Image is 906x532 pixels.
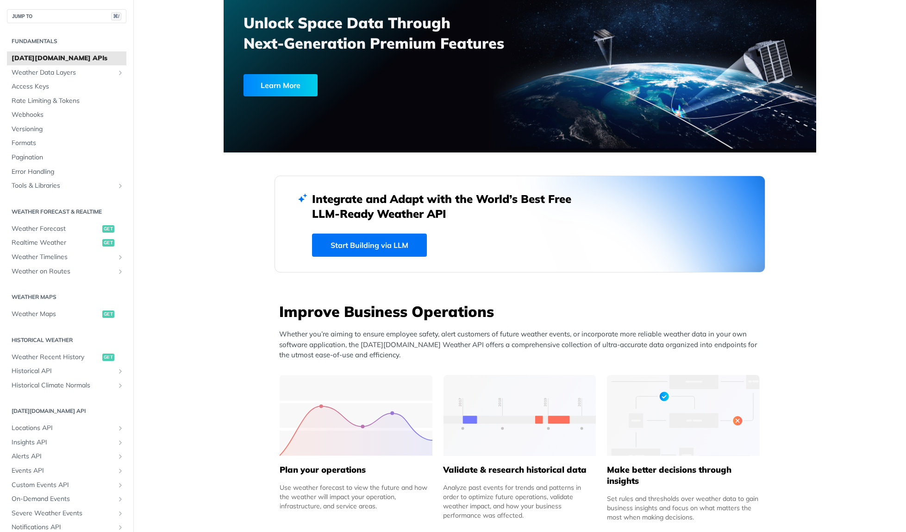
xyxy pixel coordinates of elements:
[12,96,124,106] span: Rate Limiting & Tokens
[312,234,427,257] a: Start Building via LLM
[12,139,124,148] span: Formats
[117,69,124,76] button: Show subpages for Weather Data Layers
[244,13,530,53] h3: Unlock Space Data Through Next-Generation Premium Features
[12,353,100,362] span: Weather Recent History
[111,13,121,20] span: ⌘/
[443,483,596,520] div: Analyze past events for trends and patterns in order to optimize future operations, validate weat...
[7,51,126,65] a: [DATE][DOMAIN_NAME] APIs
[7,336,126,344] h2: Historical Weather
[12,466,114,475] span: Events API
[12,125,124,134] span: Versioning
[607,375,760,456] img: a22d113-group-496-32x.svg
[12,310,100,319] span: Weather Maps
[607,464,760,487] h5: Make better decisions through insights
[7,407,126,415] h2: [DATE][DOMAIN_NAME] API
[12,167,124,177] span: Error Handling
[7,265,126,279] a: Weather on RoutesShow subpages for Weather on Routes
[7,350,126,364] a: Weather Recent Historyget
[7,507,126,520] a: Severe Weather EventsShow subpages for Severe Weather Events
[7,122,126,136] a: Versioning
[12,68,114,77] span: Weather Data Layers
[7,108,126,122] a: Webhooks
[280,375,432,456] img: 39565e8-group-4962x.svg
[102,225,114,233] span: get
[7,464,126,478] a: Events APIShow subpages for Events API
[117,510,124,517] button: Show subpages for Severe Weather Events
[117,253,124,261] button: Show subpages for Weather Timelines
[102,239,114,247] span: get
[280,483,432,511] div: Use weather forecast to view the future and how the weather will impact your operation, infrastru...
[7,151,126,165] a: Pagination
[7,9,126,23] button: JUMP TO⌘/
[607,494,760,522] div: Set rules and thresholds over weather data to gain business insights and focus on what matters th...
[12,238,100,247] span: Realtime Weather
[7,37,126,45] h2: Fundamentals
[7,421,126,435] a: Locations APIShow subpages for Locations API
[12,367,114,376] span: Historical API
[117,467,124,475] button: Show subpages for Events API
[12,523,114,532] span: Notifications API
[12,153,124,162] span: Pagination
[12,381,114,390] span: Historical Climate Normals
[117,424,124,432] button: Show subpages for Locations API
[12,253,114,262] span: Weather Timelines
[117,268,124,275] button: Show subpages for Weather on Routes
[117,481,124,489] button: Show subpages for Custom Events API
[102,310,114,318] span: get
[7,379,126,393] a: Historical Climate NormalsShow subpages for Historical Climate Normals
[444,375,596,456] img: 13d7ca0-group-496-2.svg
[7,364,126,378] a: Historical APIShow subpages for Historical API
[7,478,126,492] a: Custom Events APIShow subpages for Custom Events API
[12,110,124,120] span: Webhooks
[12,494,114,504] span: On-Demand Events
[7,250,126,264] a: Weather TimelinesShow subpages for Weather Timelines
[117,182,124,190] button: Show subpages for Tools & Libraries
[7,165,126,179] a: Error Handling
[12,424,114,433] span: Locations API
[12,224,100,234] span: Weather Forecast
[7,136,126,150] a: Formats
[117,382,124,389] button: Show subpages for Historical Climate Normals
[12,267,114,276] span: Weather on Routes
[443,464,596,475] h5: Validate & research historical data
[7,436,126,450] a: Insights APIShow subpages for Insights API
[117,453,124,460] button: Show subpages for Alerts API
[7,293,126,301] h2: Weather Maps
[7,492,126,506] a: On-Demand EventsShow subpages for On-Demand Events
[279,329,765,361] p: Whether you’re aiming to ensure employee safety, alert customers of future weather events, or inc...
[244,74,318,96] div: Learn More
[7,179,126,193] a: Tools & LibrariesShow subpages for Tools & Libraries
[12,509,114,518] span: Severe Weather Events
[12,181,114,190] span: Tools & Libraries
[7,66,126,80] a: Weather Data LayersShow subpages for Weather Data Layers
[12,82,124,91] span: Access Keys
[117,439,124,446] button: Show subpages for Insights API
[312,191,585,221] h2: Integrate and Adapt with the World’s Best Free LLM-Ready Weather API
[117,495,124,503] button: Show subpages for On-Demand Events
[12,438,114,447] span: Insights API
[12,481,114,490] span: Custom Events API
[279,301,765,322] h3: Improve Business Operations
[117,367,124,375] button: Show subpages for Historical API
[280,464,432,475] h5: Plan your operations
[117,524,124,531] button: Show subpages for Notifications API
[244,74,473,96] a: Learn More
[7,94,126,108] a: Rate Limiting & Tokens
[7,222,126,236] a: Weather Forecastget
[102,354,114,361] span: get
[7,307,126,321] a: Weather Mapsget
[7,236,126,250] a: Realtime Weatherget
[12,54,124,63] span: [DATE][DOMAIN_NAME] APIs
[7,80,126,94] a: Access Keys
[7,208,126,216] h2: Weather Forecast & realtime
[12,452,114,461] span: Alerts API
[7,450,126,463] a: Alerts APIShow subpages for Alerts API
